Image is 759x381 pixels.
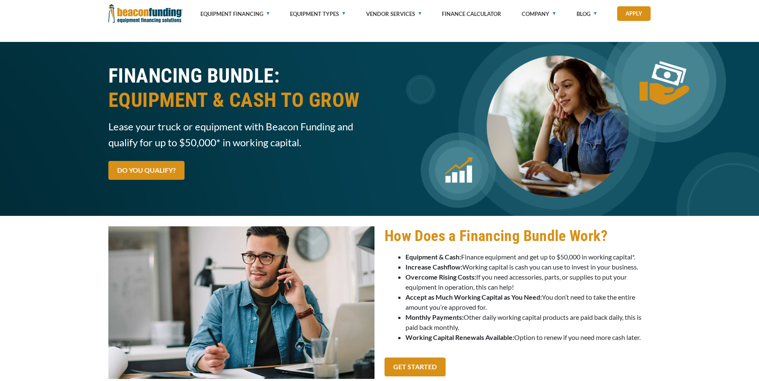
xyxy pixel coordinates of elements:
[385,358,446,376] a: GET STARTED
[405,252,651,262] li: Finance equipment and get up to $50,000 in working capital*.
[108,88,374,112] span: EQUIPMENT & CASH TO GROW
[405,262,651,272] li: Working capital is cash you can use to invest in your business.
[405,263,462,271] strong: Increase Cashflow:
[108,119,374,150] span: Lease your truck or equipment with Beacon Funding and qualify for up to $50,000* in working capital.
[405,272,651,292] li: If you need accessories, parts, or supplies to put your equipment in operation, this can help!
[108,298,374,306] a: Man on the phone
[405,293,542,301] strong: Accept as Much Working Capital as You Need:
[405,273,476,281] strong: Overcome Rising Costs:
[108,161,185,180] a: DO YOU QUALIFY?
[108,226,374,379] img: Man on the phone
[405,253,461,261] strong: Equipment & Cash:
[405,313,464,321] strong: Monthly Payments:
[405,332,651,342] li: Option to renew if you need more cash later.
[108,64,374,112] h1: FINANCING BUNDLE:
[405,292,651,312] li: You don’t need to take the entire amount you’re approved for.
[405,333,514,341] strong: Working Capital Renewals Available:
[405,312,651,332] li: Other daily working capital products are paid back daily, this is paid back monthly.
[617,6,651,21] a: Apply
[385,226,651,246] h2: How Does a Financing Bundle Work?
